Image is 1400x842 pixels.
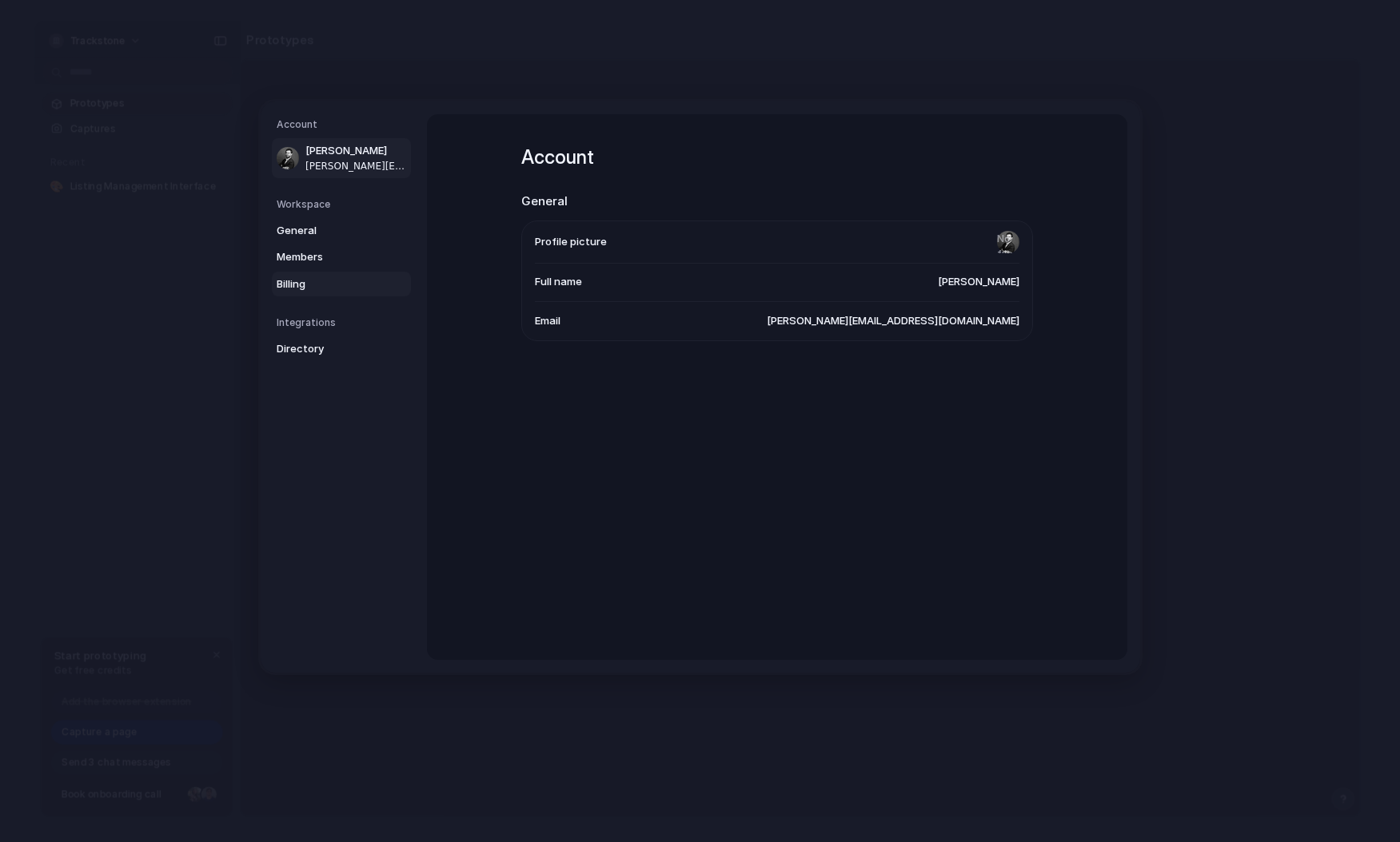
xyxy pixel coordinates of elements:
[535,234,607,250] span: Profile picture
[938,275,1019,291] span: [PERSON_NAME]
[521,193,1033,211] h2: General
[521,143,1033,172] h1: Account
[277,341,379,357] span: Directory
[277,316,411,330] h5: Integrations
[277,197,411,212] h5: Workspace
[272,244,411,270] a: Members
[277,249,379,265] span: Members
[535,313,560,329] span: Email
[272,138,411,178] a: [PERSON_NAME][PERSON_NAME][EMAIL_ADDRESS][DOMAIN_NAME]
[277,223,379,239] span: General
[767,313,1019,329] span: [PERSON_NAME][EMAIL_ADDRESS][DOMAIN_NAME]
[272,272,411,297] a: Billing
[277,276,379,292] span: Billing
[272,218,411,244] a: General
[277,117,411,132] h5: Account
[305,159,408,173] span: [PERSON_NAME][EMAIL_ADDRESS][DOMAIN_NAME]
[272,336,411,362] a: Directory
[305,143,408,159] span: [PERSON_NAME]
[535,275,582,291] span: Full name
